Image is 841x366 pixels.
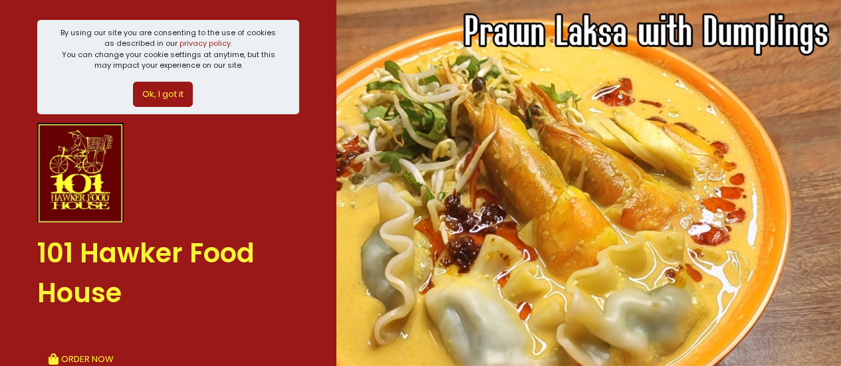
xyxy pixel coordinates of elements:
[37,123,124,223] img: 101 Hawker Food House
[133,82,193,107] button: Ok, I got it
[60,27,277,71] div: By using our site you are consenting to the use of cookies as described in our You can change you...
[37,223,299,324] div: 101 Hawker Food House
[180,38,232,48] a: privacy policy.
